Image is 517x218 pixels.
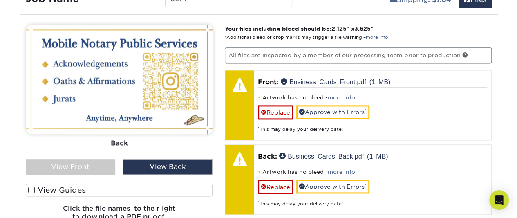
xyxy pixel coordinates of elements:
a: Approve with Errors* [296,105,369,119]
a: Replace [258,180,293,194]
div: View Back [123,159,213,175]
li: Artwork has no bleed - [258,169,487,175]
p: All files are inspected by a member of our processing team prior to production. [225,47,492,63]
div: Back [26,134,213,152]
div: Open Intercom Messenger [489,190,509,210]
div: View Front [26,159,116,175]
a: more info [328,94,355,101]
span: 2.125 [331,25,347,32]
span: Front: [258,78,279,86]
label: View Guides [26,184,213,196]
span: Back: [258,153,277,160]
a: more info [328,169,355,175]
a: more info [366,35,388,40]
strong: Your files including bleed should be: " x " [225,25,374,32]
span: 3.625 [354,25,371,32]
li: Artwork has no bleed - [258,94,487,101]
a: Business Cards Front.pdf (1 MB) [281,78,390,85]
small: *Additional bleed or crop marks may trigger a file warning – [225,35,388,40]
div: This may delay your delivery date! [258,119,487,133]
a: Approve with Errors* [296,180,369,193]
a: Replace [258,105,293,119]
div: This may delay your delivery date! [258,194,487,207]
a: Business Cards Back.pdf (1 MB) [279,153,388,159]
